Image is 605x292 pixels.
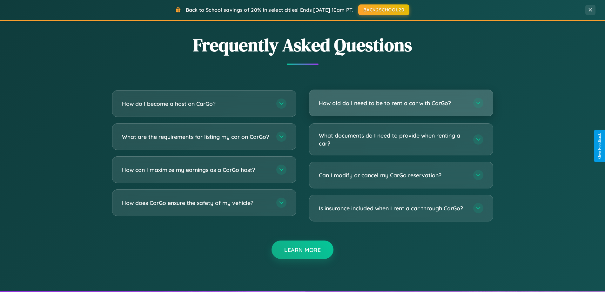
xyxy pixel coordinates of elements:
button: BACK2SCHOOL20 [358,4,409,15]
h3: How does CarGo ensure the safety of my vehicle? [122,199,270,207]
button: Learn More [272,241,333,259]
h2: Frequently Asked Questions [112,33,493,57]
h3: What documents do I need to provide when renting a car? [319,132,467,147]
h3: How old do I need to be to rent a car with CarGo? [319,99,467,107]
span: Back to School savings of 20% in select cities! Ends [DATE] 10am PT. [186,7,353,13]
h3: What are the requirements for listing my car on CarGo? [122,133,270,141]
div: Give Feedback [597,133,602,159]
h3: Can I modify or cancel my CarGo reservation? [319,171,467,179]
h3: How do I become a host on CarGo? [122,100,270,108]
h3: How can I maximize my earnings as a CarGo host? [122,166,270,174]
h3: Is insurance included when I rent a car through CarGo? [319,204,467,212]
